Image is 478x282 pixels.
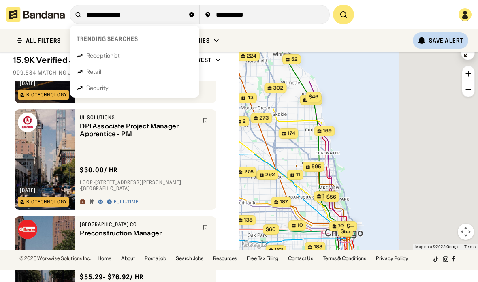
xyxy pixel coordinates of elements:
span: 11 [296,171,300,178]
div: [DATE] [20,81,36,86]
div: grid [13,81,226,282]
div: Security [86,85,109,91]
div: DPI Associate Project Manager Apprentice - PM [80,122,198,138]
span: 1,261 [323,193,335,200]
span: 224 [247,53,256,60]
span: $46 [309,94,318,100]
span: $83 [341,228,350,234]
a: Open this area in Google Maps (opens a new window) [241,239,268,250]
span: $60 [266,226,276,232]
div: 15.9K Verified Jobs [13,55,123,65]
span: 10,791 [338,223,353,230]
span: 292 [265,171,275,178]
span: 2 [243,118,246,125]
a: Home [98,256,111,261]
a: Resources [213,256,237,261]
a: Contact Us [288,256,313,261]
div: ALL FILTERS [26,38,61,43]
img: Google [241,239,268,250]
span: Map data ©2025 Google [415,244,459,249]
div: [DATE] [20,188,36,193]
div: Receptionist [86,53,120,58]
a: About [121,256,135,261]
img: Gilbane Building Co logo [18,220,37,239]
span: 138 [244,217,253,224]
div: 909,534 matching jobs on [DOMAIN_NAME] [13,69,226,76]
span: $56 [326,194,336,200]
span: 52 [291,56,298,63]
div: Preconstruction Manager [80,229,198,237]
a: Terms & Conditions [323,256,366,261]
span: 169 [323,128,332,135]
span: 163 [275,247,283,254]
div: Full-time [114,199,139,205]
div: Biotechnology [26,92,67,97]
img: Bandana logotype [6,7,65,22]
div: Retail [86,69,101,75]
span: 276 [244,169,254,175]
img: UL Solutions logo [18,113,37,132]
span: 174 [288,130,295,137]
span: 302 [273,85,284,92]
div: Loop · [STREET_ADDRESS][PERSON_NAME] · [GEOGRAPHIC_DATA] [80,179,211,192]
div: $ 30.00 / hr [80,166,118,174]
span: 10 [297,222,303,229]
div: $ 55.29 - $76.92 / hr [80,273,144,281]
a: Terms (opens in new tab) [464,244,476,249]
a: Free Tax Filing [247,256,278,261]
div: UL Solutions [80,114,198,121]
div: Biotechnology [26,199,67,204]
a: Privacy Policy [376,256,408,261]
div: [GEOGRAPHIC_DATA] Co [80,221,198,228]
span: 43 [247,94,254,101]
div: Trending searches [77,35,138,43]
button: Map camera controls [458,224,474,240]
span: 595 [312,163,321,170]
div: © 2025 Workwise Solutions Inc. [19,256,91,261]
span: $-- [347,223,354,229]
span: 183 [314,244,322,250]
div: Newest [188,56,212,64]
a: Search Jobs [176,256,203,261]
a: Post a job [145,256,166,261]
span: 187 [280,199,288,205]
div: Save Alert [429,37,463,44]
span: 273 [260,115,269,122]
